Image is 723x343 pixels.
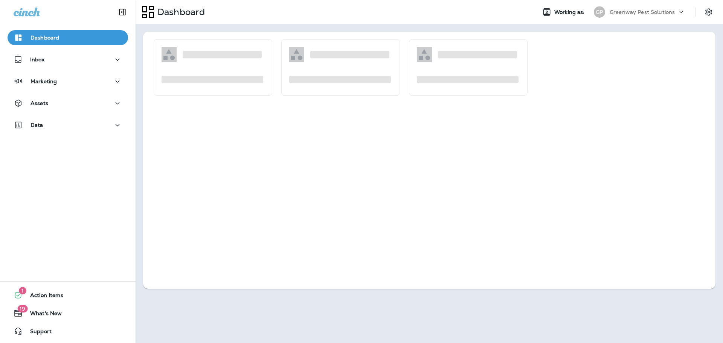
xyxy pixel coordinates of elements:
span: What's New [23,310,62,319]
span: 1 [19,287,26,294]
button: 19What's New [8,306,128,321]
button: Dashboard [8,30,128,45]
button: 1Action Items [8,288,128,303]
p: Assets [31,100,48,106]
span: 19 [17,305,27,313]
button: Marketing [8,74,128,89]
div: GP [594,6,605,18]
button: Data [8,117,128,133]
span: Support [23,328,52,337]
button: Collapse Sidebar [112,5,133,20]
span: Action Items [23,292,63,301]
button: Assets [8,96,128,111]
p: Dashboard [31,35,59,41]
button: Settings [702,5,715,19]
p: Data [31,122,43,128]
p: Dashboard [154,6,205,18]
p: Greenway Pest Solutions [610,9,675,15]
span: Working as: [554,9,586,15]
button: Inbox [8,52,128,67]
p: Marketing [31,78,57,84]
button: Support [8,324,128,339]
p: Inbox [30,56,44,63]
